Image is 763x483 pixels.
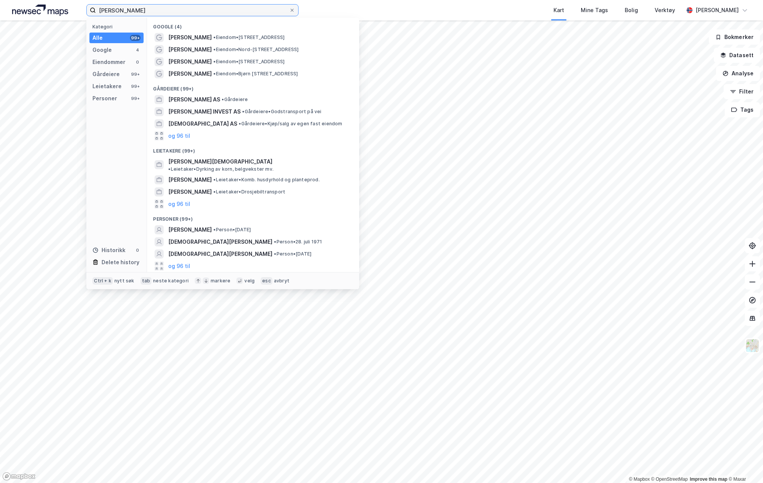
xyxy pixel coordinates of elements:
span: [DEMOGRAPHIC_DATA][PERSON_NAME] [168,249,272,259]
img: logo.a4113a55bc3d86da70a041830d287a7e.svg [12,5,68,16]
div: Alle [92,33,103,42]
span: • [239,121,241,126]
span: [DEMOGRAPHIC_DATA] AS [168,119,237,128]
div: tab [141,277,152,285]
div: Google [92,45,112,55]
span: [PERSON_NAME] [168,175,212,184]
div: velg [244,278,255,284]
div: Leietakere [92,82,122,91]
div: Bolig [625,6,638,15]
span: Eiendom • [STREET_ADDRESS] [213,59,285,65]
span: [PERSON_NAME] [168,225,212,234]
button: Tags [725,102,760,117]
div: 99+ [130,95,141,101]
span: [PERSON_NAME] [168,69,212,78]
span: Leietaker • Drosjebiltransport [213,189,285,195]
button: Filter [724,84,760,99]
span: [PERSON_NAME] [168,45,212,54]
button: og 96 til [168,199,190,209]
div: 4 [134,47,141,53]
div: neste kategori [153,278,189,284]
span: • [242,109,244,114]
button: Datasett [714,48,760,63]
span: • [213,71,216,76]
div: Delete history [102,258,139,267]
span: Person • [DATE] [274,251,311,257]
div: [PERSON_NAME] [696,6,739,15]
span: Leietaker • Dyrking av korn, belgvekster mv. [168,166,274,172]
span: Gårdeiere • Kjøp/salg av egen fast eiendom [239,121,342,127]
span: • [213,47,216,52]
div: Personer (99+) [147,210,359,224]
div: avbryt [274,278,289,284]
div: 99+ [130,35,141,41]
span: • [213,189,216,195]
span: [PERSON_NAME] AS [168,95,220,104]
span: • [274,251,276,257]
div: Ctrl + k [92,277,113,285]
span: Eiendom • [STREET_ADDRESS] [213,34,285,41]
div: Kategori [92,24,144,30]
div: nytt søk [114,278,134,284]
span: Eiendom • Nord-[STREET_ADDRESS] [213,47,299,53]
div: 0 [134,247,141,253]
div: Google (4) [147,18,359,31]
span: Person • 28. juli 1971 [274,239,322,245]
a: Improve this map [690,477,727,482]
div: 99+ [130,83,141,89]
span: [DEMOGRAPHIC_DATA][PERSON_NAME] [168,237,272,246]
button: Bokmerker [709,30,760,45]
input: Søk på adresse, matrikkel, gårdeiere, leietakere eller personer [96,5,289,16]
span: Person • [DATE] [213,227,251,233]
button: og 96 til [168,131,190,140]
div: Mine Tags [581,6,608,15]
a: Mapbox homepage [2,472,36,481]
iframe: Chat Widget [725,447,763,483]
div: Gårdeiere [92,70,120,79]
div: 0 [134,59,141,65]
span: • [213,34,216,40]
div: Historikk [92,246,125,255]
a: OpenStreetMap [651,477,688,482]
span: • [274,239,276,245]
span: • [213,227,216,232]
div: esc [261,277,272,285]
span: [PERSON_NAME] [168,33,212,42]
div: markere [211,278,230,284]
span: [PERSON_NAME] [168,187,212,196]
span: [PERSON_NAME] [168,57,212,66]
div: Leietakere (99+) [147,142,359,156]
div: Kart [553,6,564,15]
button: og 96 til [168,262,190,271]
span: • [213,177,216,182]
a: Mapbox [629,477,650,482]
div: 99+ [130,71,141,77]
span: [PERSON_NAME][DEMOGRAPHIC_DATA] [168,157,272,166]
span: Gårdeiere [222,97,248,103]
img: Z [745,338,760,353]
span: Leietaker • Komb. husdyrhold og planteprod. [213,177,319,183]
div: Verktøy [655,6,675,15]
span: Gårdeiere • Godstransport på vei [242,109,321,115]
span: • [168,166,170,172]
div: Eiendommer [92,58,125,67]
span: • [222,97,224,102]
span: • [213,59,216,64]
button: Analyse [716,66,760,81]
div: Personer [92,94,117,103]
div: Gårdeiere (99+) [147,80,359,93]
span: Eiendom • Bjørn [STREET_ADDRESS] [213,71,298,77]
span: [PERSON_NAME] INVEST AS [168,107,241,116]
